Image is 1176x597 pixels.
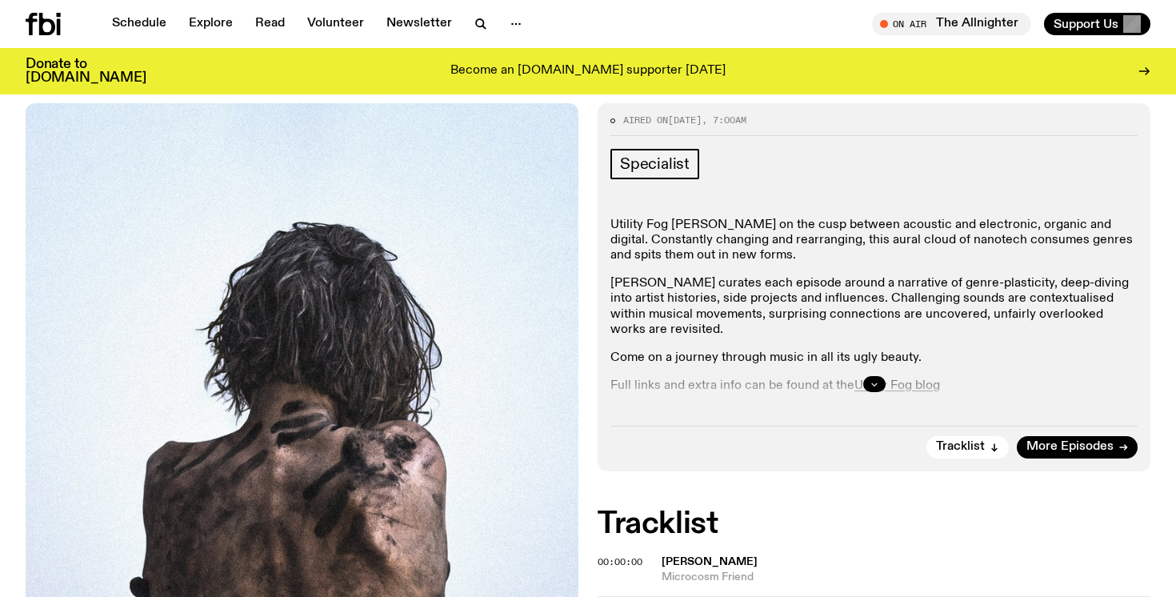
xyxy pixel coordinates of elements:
[872,13,1031,35] button: On AirThe Allnighter
[377,13,462,35] a: Newsletter
[598,510,1150,539] h2: Tracklist
[450,64,726,78] p: Become an [DOMAIN_NAME] supporter [DATE]
[702,114,746,126] span: , 7:00am
[623,114,668,126] span: Aired on
[298,13,374,35] a: Volunteer
[668,114,702,126] span: [DATE]
[598,555,642,568] span: 00:00:00
[890,18,1023,30] span: Tune in live
[926,436,1009,459] button: Tracklist
[610,351,1138,366] p: Come on a journey through music in all its ugly beauty.
[246,13,294,35] a: Read
[610,218,1138,264] p: Utility Fog [PERSON_NAME] on the cusp between acoustic and electronic, organic and digital. Const...
[1026,441,1114,453] span: More Episodes
[610,276,1138,338] p: [PERSON_NAME] curates each episode around a narrative of genre-plasticity, deep-diving into artis...
[1054,17,1118,31] span: Support Us
[1017,436,1138,459] a: More Episodes
[1044,13,1150,35] button: Support Us
[936,441,985,453] span: Tracklist
[26,58,146,85] h3: Donate to [DOMAIN_NAME]
[102,13,176,35] a: Schedule
[598,558,642,567] button: 00:00:00
[620,155,690,173] span: Specialist
[610,149,699,179] a: Specialist
[179,13,242,35] a: Explore
[662,570,1150,585] span: Microcosm Friend
[662,556,758,567] span: [PERSON_NAME]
